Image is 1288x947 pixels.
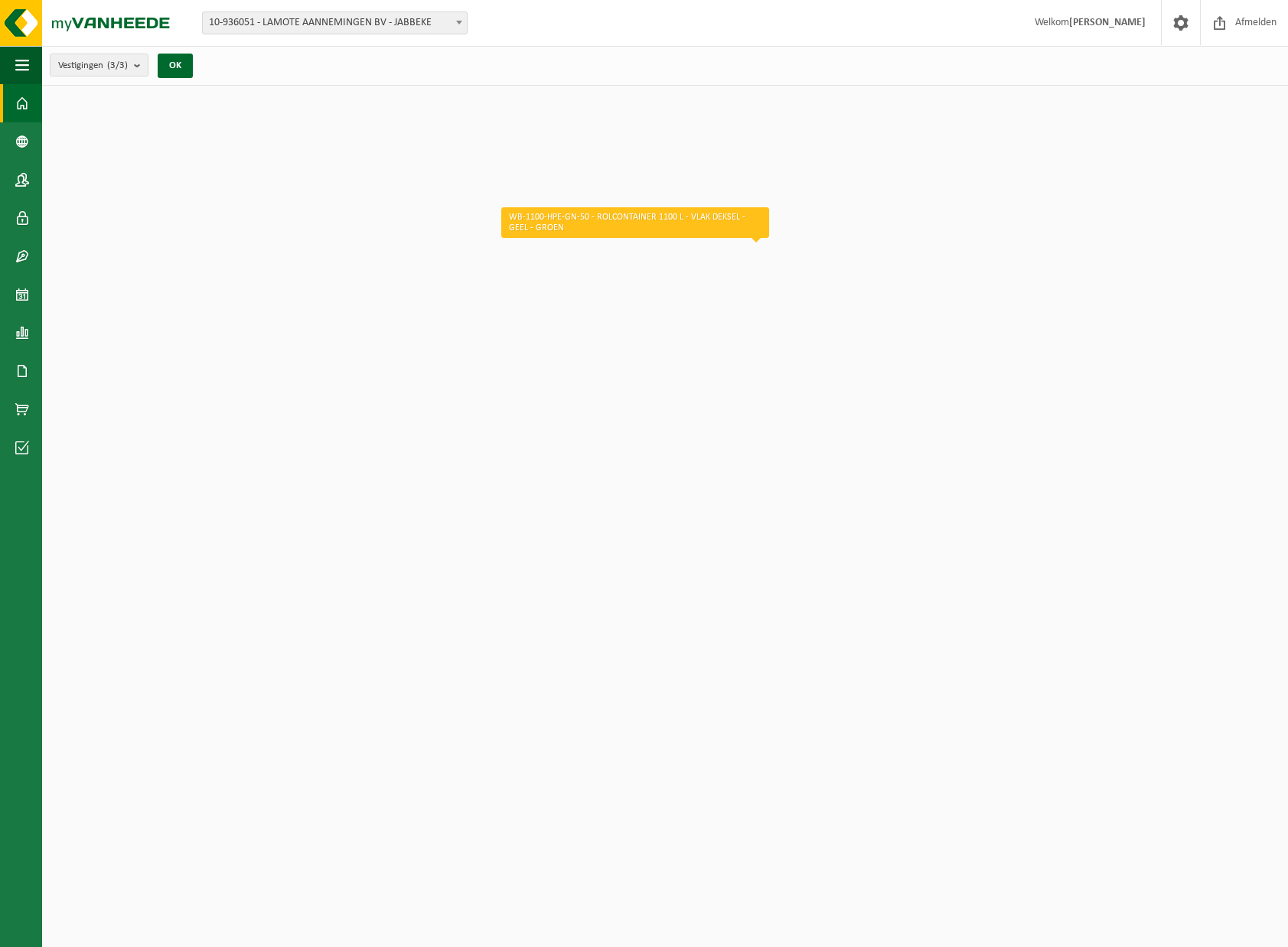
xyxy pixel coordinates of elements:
count: (3/3) [107,60,128,70]
span: 10-936051 - LAMOTE AANNEMINGEN BV - JABBEKE [202,11,468,34]
strong: [PERSON_NAME] [1069,17,1146,28]
span: Vestigingen [58,54,128,77]
button: Vestigingen(3/3) [50,54,148,76]
button: OK [158,54,193,78]
span: 10-936051 - LAMOTE AANNEMINGEN BV - JABBEKE [203,12,467,34]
